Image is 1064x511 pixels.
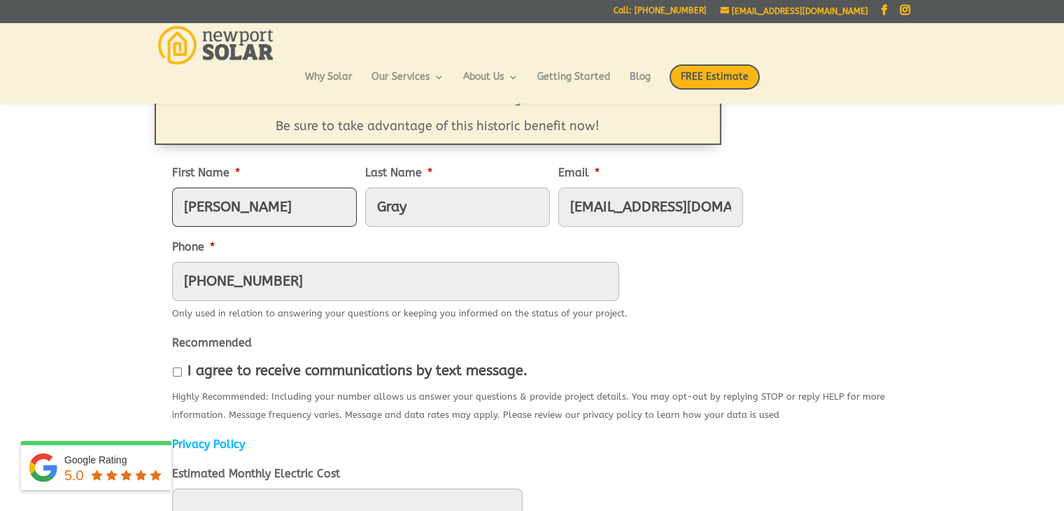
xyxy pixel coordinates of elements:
span: Tax [378,91,397,106]
div: Only used in relation to answering your questions or keeping you informed on the status of your p... [172,301,627,323]
span: 5.0 [64,468,84,483]
label: Recommended [172,336,252,351]
p: Be sure to take advantage of this historic benefit now! [190,119,686,134]
a: Getting Started [537,72,611,96]
label: Estimated Monthly Electric Cost [172,467,340,482]
img: Newport Solar | Solar Energy Optimized. [158,26,274,64]
label: Phone [172,240,215,255]
a: Call: [PHONE_NUMBER] [613,6,707,21]
a: Blog [630,72,651,96]
label: Last Name [365,166,432,181]
a: [EMAIL_ADDRESS][DOMAIN_NAME] [721,6,868,16]
div: Google Rating [64,453,164,467]
span: FREE Estimate [669,64,760,90]
label: Email [558,166,600,181]
label: I agree to receive communications by text message. [187,363,527,379]
a: Why Solar [305,72,353,96]
a: FREE Estimate [669,64,760,104]
a: Privacy Policy [172,437,245,451]
a: Our Services [371,72,444,96]
label: First Name [172,166,240,181]
div: Highly Recommended: Including your number allows us answer your questions & provide project detai... [172,384,893,424]
a: About Us [463,72,518,96]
